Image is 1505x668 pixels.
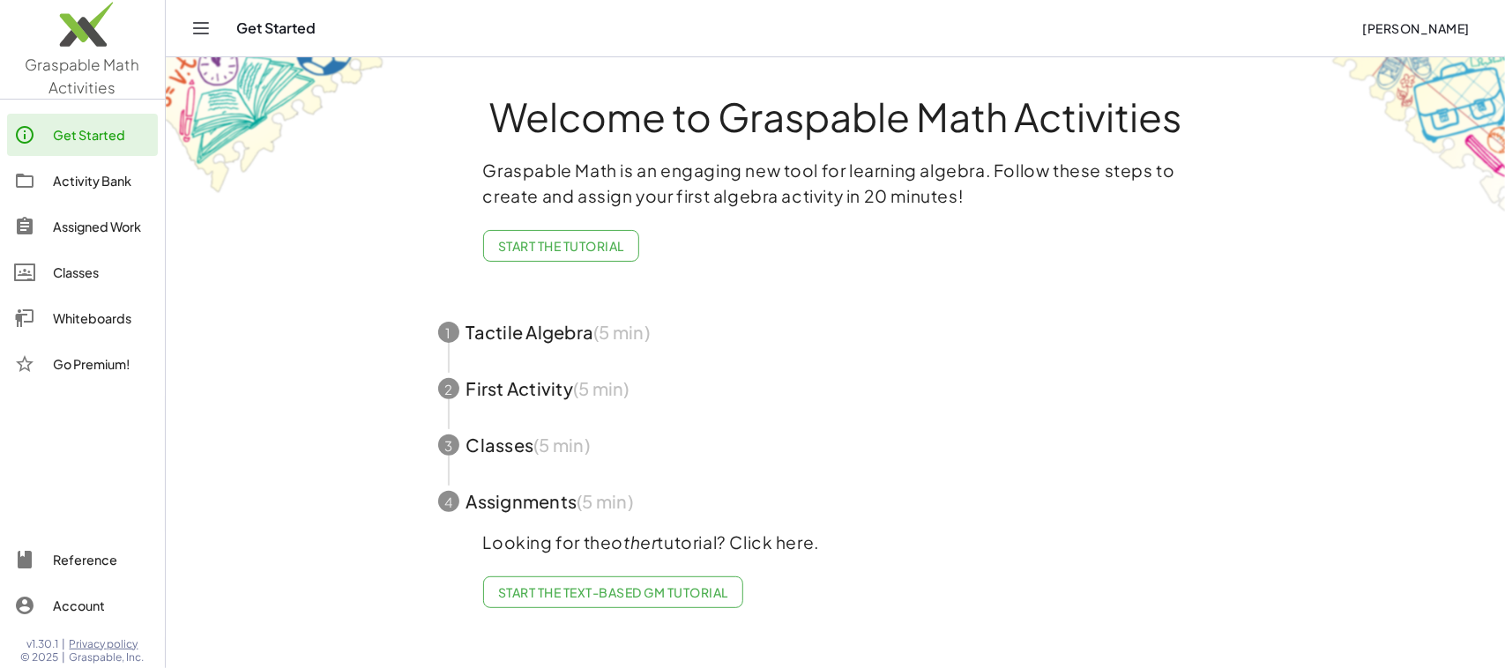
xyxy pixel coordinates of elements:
[53,262,151,283] div: Classes
[63,637,66,651] span: |
[53,170,151,191] div: Activity Bank
[7,538,158,581] a: Reference
[53,308,151,329] div: Whiteboards
[187,14,215,42] button: Toggle navigation
[612,531,658,553] em: other
[53,595,151,616] div: Account
[7,584,158,627] a: Account
[21,650,59,664] span: © 2025
[1348,12,1484,44] button: [PERSON_NAME]
[417,304,1255,360] button: 1Tactile Algebra(5 min)
[483,530,1188,555] p: Looking for the tutorial? Click here.
[7,251,158,293] a: Classes
[417,473,1255,530] button: 4Assignments(5 min)
[483,576,743,608] a: Start the Text-based GM Tutorial
[438,322,459,343] div: 1
[63,650,66,664] span: |
[417,360,1255,417] button: 2First Activity(5 min)
[1362,20,1470,36] span: [PERSON_NAME]
[7,205,158,248] a: Assigned Work
[70,650,145,664] span: Graspable, Inc.
[498,238,624,254] span: Start the Tutorial
[483,230,639,262] button: Start the Tutorial
[438,378,459,399] div: 2
[53,353,151,375] div: Go Premium!
[27,637,59,651] span: v1.30.1
[406,96,1266,137] h1: Welcome to Graspable Math Activities
[483,158,1188,209] p: Graspable Math is an engaging new tool for learning algebra. Follow these steps to create and ass...
[53,549,151,570] div: Reference
[70,637,145,651] a: Privacy policy
[438,434,459,456] div: 3
[498,584,728,600] span: Start the Text-based GM Tutorial
[7,114,158,156] a: Get Started
[166,56,386,196] img: get-started-bg-ul-Ceg4j33I.png
[438,491,459,512] div: 4
[26,55,140,97] span: Graspable Math Activities
[7,160,158,202] a: Activity Bank
[417,417,1255,473] button: 3Classes(5 min)
[53,216,151,237] div: Assigned Work
[53,124,151,145] div: Get Started
[7,297,158,339] a: Whiteboards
